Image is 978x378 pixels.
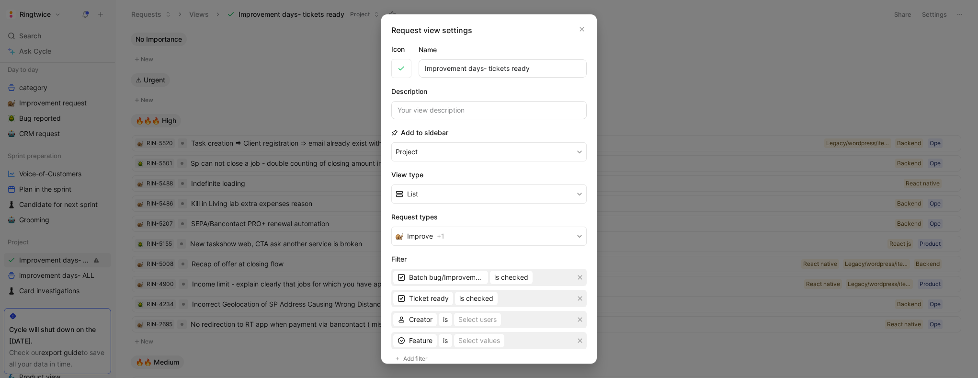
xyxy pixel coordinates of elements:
button: 🐌Improve+1 [391,227,587,246]
h2: Filter [391,253,587,265]
input: Your view description [391,101,587,119]
button: Batch bug/Improvement day [393,271,488,284]
span: + 1 [437,230,444,242]
button: List [391,184,587,204]
h2: Request view settings [391,24,472,36]
button: is checked [455,292,498,305]
button: Add filter [391,353,432,365]
span: Batch bug/Improvement day [409,272,484,283]
button: is [439,313,452,326]
input: Your view name [419,59,587,78]
div: Select users [458,314,497,325]
div: Select values [458,335,500,346]
button: Select users [454,313,501,326]
span: Add filter [403,354,428,364]
span: is checked [494,272,528,283]
h2: Name [419,44,437,56]
span: is [443,335,448,346]
img: 🐌 [396,232,403,240]
span: Creator [409,314,432,325]
span: Ticket ready [409,293,449,304]
span: Feature [409,335,432,346]
h2: Request types [391,211,587,223]
button: Select values [454,334,504,347]
label: Icon [391,44,411,55]
button: Ticket ready [393,292,453,305]
span: Improve [407,230,433,242]
button: is [439,334,452,347]
button: Creator [393,313,437,326]
span: is [443,314,448,325]
button: is checked [490,271,533,284]
button: Project [391,142,587,161]
h2: View type [391,169,587,181]
h2: Description [391,86,427,97]
h2: Add to sidebar [391,127,448,138]
button: Feature [393,334,437,347]
span: is checked [459,293,493,304]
